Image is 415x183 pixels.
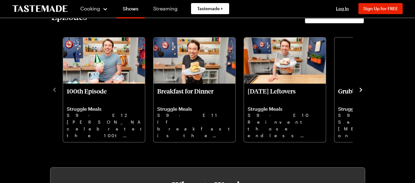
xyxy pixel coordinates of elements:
p: S9 - E11 [157,112,232,119]
span: Log In [336,6,349,11]
div: Breakfast for Dinner [154,38,235,142]
p: 100th Episode [67,87,141,102]
a: Grubby Good Food [338,87,413,138]
a: 100th Episode [67,87,141,138]
p: Struggle Meals [338,106,413,112]
img: Breakfast for Dinner [154,38,235,84]
button: navigate to previous item [51,86,58,93]
button: Log In [330,6,355,12]
img: 100th Episode [63,38,145,84]
p: Breakfast for Dinner [157,87,232,102]
p: S9 - E9 [338,112,413,119]
a: To Tastemade Home Page [12,5,68,12]
img: Thanksgiving Leftovers [244,38,326,84]
div: Thanksgiving Leftovers [244,38,326,142]
button: Sign Up for FREE [358,3,403,14]
a: Tastemade + [191,3,229,14]
button: navigate to next item [358,86,364,93]
div: 3 / 12 [243,36,334,143]
p: [DATE] Leftovers [248,87,322,102]
p: Struggle Meals [248,106,322,112]
span: Cooking [80,6,100,11]
a: Shows [117,1,145,18]
div: 2 / 12 [153,36,243,143]
p: Struggle Meals [157,106,232,112]
p: If breakfast is the most important meal of the day, why not eat it for dinner too? [157,119,232,138]
div: 100th Episode [63,38,145,142]
p: S9 - E10 [248,112,322,119]
div: 1 / 12 [62,36,153,143]
span: Tastemade + [197,6,223,12]
a: Thanksgiving Leftovers [248,87,322,138]
span: Sign Up for FREE [363,6,398,11]
button: Cooking [80,1,108,16]
p: Struggle Meals [67,106,141,112]
p: Reinvent those endless [DATE] leftovers with revamped dishes the family will love. [248,119,322,138]
p: S9 - E12 [67,112,141,119]
a: Breakfast for Dinner [157,87,232,138]
p: [PERSON_NAME] celebrates the 100th episode of Struggle Meals with a look back on memorable moments. [67,119,141,138]
p: Send your [MEDICAL_DATA] on a flavorful food tour without leaving the Struggle Kitchen. [338,119,413,138]
p: Grubby Good Food [338,87,413,102]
